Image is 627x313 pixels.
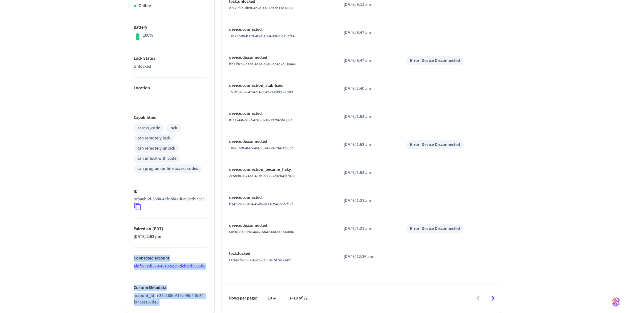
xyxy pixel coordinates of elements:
p: Connected account [134,255,207,262]
p: [DATE] 9:11 am [344,2,391,8]
p: Online [139,3,151,9]
p: 1–10 of 32 [289,295,308,302]
div: can unlock with code [137,155,176,162]
div: 10 [265,294,279,303]
span: fe03e80a-939c-4ae2-bb42-6b6910aaeb8a [229,230,294,235]
p: [DATE] 1:21 am [344,226,391,232]
div: Error: Device Disconnected [410,58,460,64]
p: — [134,93,207,99]
span: 1ec7dbd8-b37d-4f2d-a504-a9e00d19bfe4 [229,34,294,39]
span: b3475b12-8104-45d8-8da3-3543b6f2f17f [229,202,293,207]
p: [DATE] 12:36 am [344,254,391,260]
p: [DATE] 8:47 am [344,58,391,64]
p: Location [134,85,207,91]
div: can program online access codes [137,166,198,172]
span: e35a168c-614c-49d4-8e34-f973ce187de8 [134,293,205,305]
img: SeamLogoGradient.69752ec5.svg [612,297,620,307]
div: access_code [137,125,160,131]
div: can remotely unlock [137,145,175,152]
div: Error: Device Disconnected [410,142,460,148]
p: Lock Status [134,55,207,62]
p: [DATE] 1:53 am [344,170,391,176]
p: Battery [134,24,207,31]
div: can remotely lock [137,135,170,142]
p: account_id : [134,293,207,306]
p: ID [134,188,207,195]
div: lock [169,125,177,131]
span: ( EDT ) [151,226,163,232]
span: c2226f6d-db9f-4b2d-aa81-feab13c38308 [229,6,293,11]
div: Error: Device Disconnected [410,226,460,232]
a: afdfc77c-b879-4918-9c15-dcf5dd5866b0 [134,263,205,269]
p: Capabilities [134,114,207,121]
p: device.disconnected [229,54,329,61]
span: 186737c8-46eb-46a6-8745-867d42ef383b [229,146,293,151]
span: 153fc576-2642-4224-9649-06cd99388989 [229,90,293,95]
p: Unlocked [134,63,207,70]
span: f17ea7f8-1357-48d3-8311-67bf7a17e4fd [229,258,292,263]
p: 100% [143,32,153,39]
p: device.disconnected [229,138,329,145]
p: device.connection_stabilized [229,82,329,89]
p: 8c5aeb6d-5680-4afc-9f4a-f6a95cd533c3 [134,196,204,203]
p: [DATE] 2:40 am [344,86,391,92]
p: [DATE] 1:21 am [344,198,391,204]
p: [DATE] 2:52 pm [134,234,207,240]
p: [DATE] 1:53 am [344,142,391,148]
p: lock.locked [229,251,329,257]
p: device.connected [229,110,329,117]
button: Go to next page [486,291,500,306]
p: Paired on [134,226,207,232]
span: ccb8d871-74ad-48ab-b038-2c8cb43cda08 [229,174,295,179]
p: device.connection_became_flaky [229,167,329,173]
p: Custom Metadata [134,285,207,291]
p: device.connected [229,26,329,33]
p: [DATE] 8:47 am [344,30,391,36]
p: [DATE] 1:53 am [344,114,391,120]
p: device.connected [229,195,329,201]
span: 81c124a6-517f-47a3-9218-79284bfe390d [229,118,293,123]
p: device.disconnected [229,223,329,229]
span: bb729c53-cead-4a7d-b6e0-cd4d2d618a48 [229,62,296,67]
p: Rows per page: [229,295,257,302]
